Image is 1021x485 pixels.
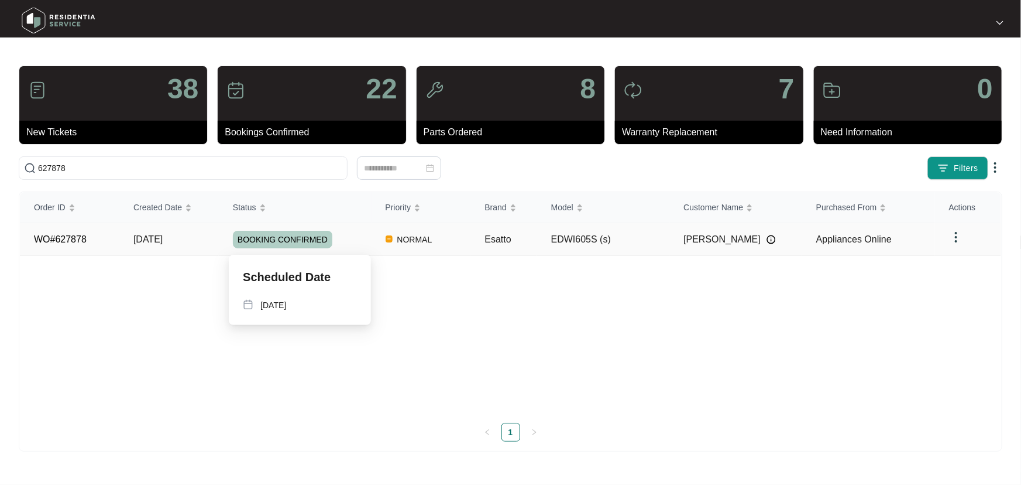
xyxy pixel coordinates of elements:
p: 8 [580,75,596,103]
img: icon [226,81,245,100]
th: Priority [372,192,471,223]
img: dropdown arrow [988,160,1002,175]
img: dropdown arrow [996,20,1003,26]
img: icon [823,81,841,100]
span: [DATE] [133,234,163,244]
span: Filters [954,162,978,175]
th: Order ID [20,192,119,223]
span: Created Date [133,201,182,214]
li: Next Page [525,423,544,442]
td: EDWI605S (s) [537,223,670,256]
p: Need Information [821,125,1002,139]
span: BOOKING CONFIRMED [233,231,332,248]
span: Model [551,201,573,214]
th: Customer Name [669,192,802,223]
p: 38 [167,75,198,103]
img: filter icon [937,162,949,174]
li: Previous Page [478,423,497,442]
button: left [478,423,497,442]
img: icon [425,81,444,100]
p: Scheduled Date [243,269,331,285]
img: Info icon [766,235,776,244]
span: right [531,429,538,436]
th: Created Date [119,192,219,223]
span: left [484,429,491,436]
span: Order ID [34,201,66,214]
p: Warranty Replacement [622,125,803,139]
input: Search by Order Id, Assignee Name, Customer Name, Brand and Model [38,162,342,175]
span: Customer Name [683,201,743,214]
a: WO#627878 [34,234,87,244]
span: [PERSON_NAME] [683,233,761,247]
span: Appliances Online [816,234,892,244]
p: Parts Ordered [424,125,604,139]
th: Purchased From [802,192,935,223]
p: [DATE] [260,299,286,311]
span: Brand [484,201,506,214]
button: right [525,423,544,442]
span: NORMAL [393,233,437,247]
img: search-icon [24,162,36,174]
p: New Tickets [26,125,207,139]
th: Brand [470,192,537,223]
p: 22 [366,75,397,103]
a: 1 [502,423,520,441]
p: Bookings Confirmed [225,125,405,139]
th: Status [219,192,372,223]
img: dropdown arrow [949,230,963,244]
p: 0 [977,75,993,103]
th: Model [537,192,670,223]
img: icon [28,81,47,100]
img: residentia service logo [18,3,99,38]
span: Status [233,201,256,214]
p: 7 [779,75,795,103]
img: Vercel Logo [386,235,393,243]
img: map-pin [243,299,253,310]
th: Actions [935,192,1001,223]
span: Esatto [484,234,511,244]
button: filter iconFilters [927,156,988,180]
span: Priority [386,201,411,214]
img: icon [624,81,642,100]
span: Purchased From [816,201,876,214]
